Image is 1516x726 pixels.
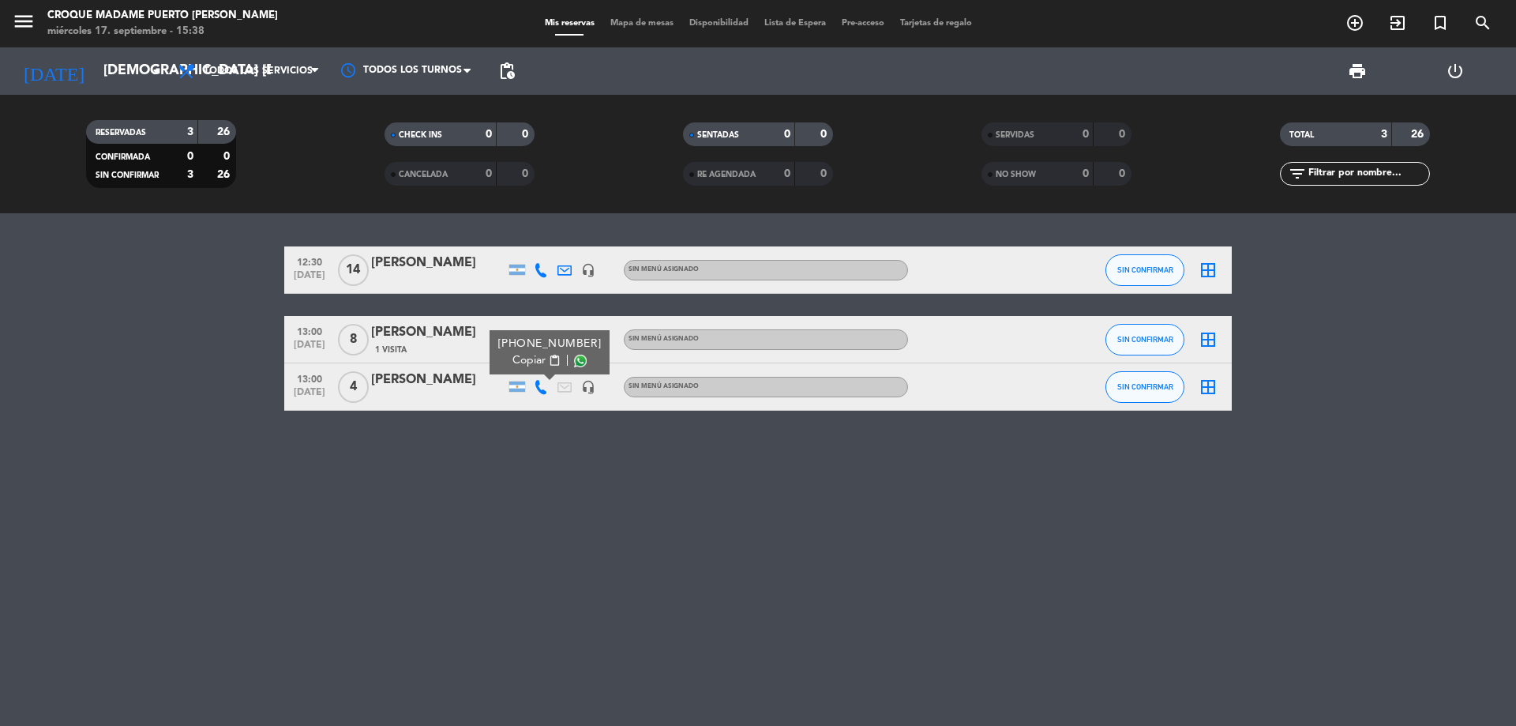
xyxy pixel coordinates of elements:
[338,371,369,403] span: 4
[1406,47,1504,95] div: LOG OUT
[784,168,790,179] strong: 0
[290,252,329,270] span: 12:30
[399,131,442,139] span: CHECK INS
[486,168,492,179] strong: 0
[834,19,892,28] span: Pre-acceso
[371,253,505,273] div: [PERSON_NAME]
[187,169,193,180] strong: 3
[12,54,96,88] i: [DATE]
[187,126,193,137] strong: 3
[47,24,278,39] div: miércoles 17. septiembre - 15:38
[338,254,369,286] span: 14
[629,336,699,342] span: Sin menú asignado
[290,322,329,340] span: 13:00
[290,340,329,358] span: [DATE]
[96,129,146,137] span: RESERVADAS
[681,19,756,28] span: Disponibilidad
[498,336,602,352] div: [PHONE_NUMBER]
[1431,13,1450,32] i: turned_in_not
[522,168,531,179] strong: 0
[581,263,595,277] i: headset_mic
[1388,13,1407,32] i: exit_to_app
[996,171,1036,179] span: NO SHOW
[12,9,36,39] button: menu
[892,19,980,28] span: Tarjetas de regalo
[784,129,790,140] strong: 0
[399,171,448,179] span: CANCELADA
[290,387,329,405] span: [DATE]
[290,270,329,288] span: [DATE]
[522,129,531,140] strong: 0
[629,266,699,273] span: Sin menú asignado
[217,169,233,180] strong: 26
[338,324,369,355] span: 8
[1105,254,1184,286] button: SIN CONFIRMAR
[96,153,150,161] span: CONFIRMADA
[217,126,233,137] strong: 26
[1199,378,1218,397] i: border_all
[756,19,834,28] span: Lista de Espera
[1289,131,1314,139] span: TOTAL
[820,168,830,179] strong: 0
[187,151,193,162] strong: 0
[47,8,278,24] div: Croque Madame Puerto [PERSON_NAME]
[1199,330,1218,349] i: border_all
[1119,168,1128,179] strong: 0
[512,352,546,369] span: Copiar
[697,131,739,139] span: SENTADAS
[204,66,313,77] span: Todos los servicios
[512,352,561,369] button: Copiarcontent_paste
[223,151,233,162] strong: 0
[1348,62,1367,81] span: print
[1117,382,1173,391] span: SIN CONFIRMAR
[1307,165,1429,182] input: Filtrar por nombre...
[602,19,681,28] span: Mapa de mesas
[12,9,36,33] i: menu
[1117,265,1173,274] span: SIN CONFIRMAR
[290,369,329,387] span: 13:00
[96,171,159,179] span: SIN CONFIRMAR
[497,62,516,81] span: pending_actions
[566,352,569,369] span: |
[1446,62,1465,81] i: power_settings_new
[820,129,830,140] strong: 0
[1083,129,1089,140] strong: 0
[1411,129,1427,140] strong: 26
[1199,261,1218,280] i: border_all
[1381,129,1387,140] strong: 3
[486,129,492,140] strong: 0
[1105,371,1184,403] button: SIN CONFIRMAR
[1473,13,1492,32] i: search
[1288,164,1307,183] i: filter_list
[581,380,595,394] i: headset_mic
[1083,168,1089,179] strong: 0
[1119,129,1128,140] strong: 0
[549,355,561,367] span: content_paste
[375,344,407,356] span: 1 Visita
[371,322,505,343] div: [PERSON_NAME]
[1345,13,1364,32] i: add_circle_outline
[996,131,1034,139] span: SERVIDAS
[371,370,505,390] div: [PERSON_NAME]
[697,171,756,179] span: RE AGENDADA
[1117,335,1173,344] span: SIN CONFIRMAR
[629,383,699,389] span: Sin menú asignado
[1105,324,1184,355] button: SIN CONFIRMAR
[147,62,166,81] i: arrow_drop_down
[537,19,602,28] span: Mis reservas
